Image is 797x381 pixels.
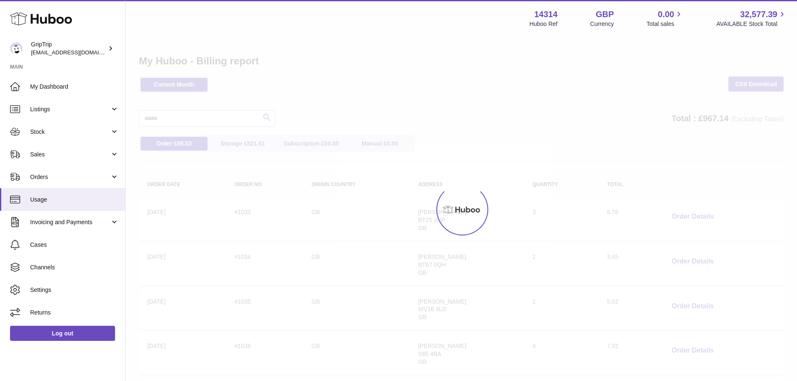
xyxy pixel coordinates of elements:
[646,9,684,28] a: 0.00 Total sales
[31,49,123,56] span: [EMAIL_ADDRESS][DOMAIN_NAME]
[716,9,787,28] a: 32,577.39 AVAILABLE Stock Total
[30,309,119,317] span: Returns
[31,41,106,56] div: GripTrip
[10,42,23,55] img: internalAdmin-14314@internal.huboo.com
[30,83,119,91] span: My Dashboard
[30,196,119,204] span: Usage
[530,20,558,28] div: Huboo Ref
[30,105,110,113] span: Listings
[30,173,110,181] span: Orders
[716,20,787,28] span: AVAILABLE Stock Total
[596,9,614,20] strong: GBP
[30,286,119,294] span: Settings
[30,218,110,226] span: Invoicing and Payments
[30,263,119,271] span: Channels
[10,326,115,341] a: Log out
[658,9,674,20] span: 0.00
[646,20,684,28] span: Total sales
[590,20,614,28] div: Currency
[740,9,777,20] span: 32,577.39
[30,128,110,136] span: Stock
[534,9,558,20] strong: 14314
[30,151,110,159] span: Sales
[30,241,119,249] span: Cases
